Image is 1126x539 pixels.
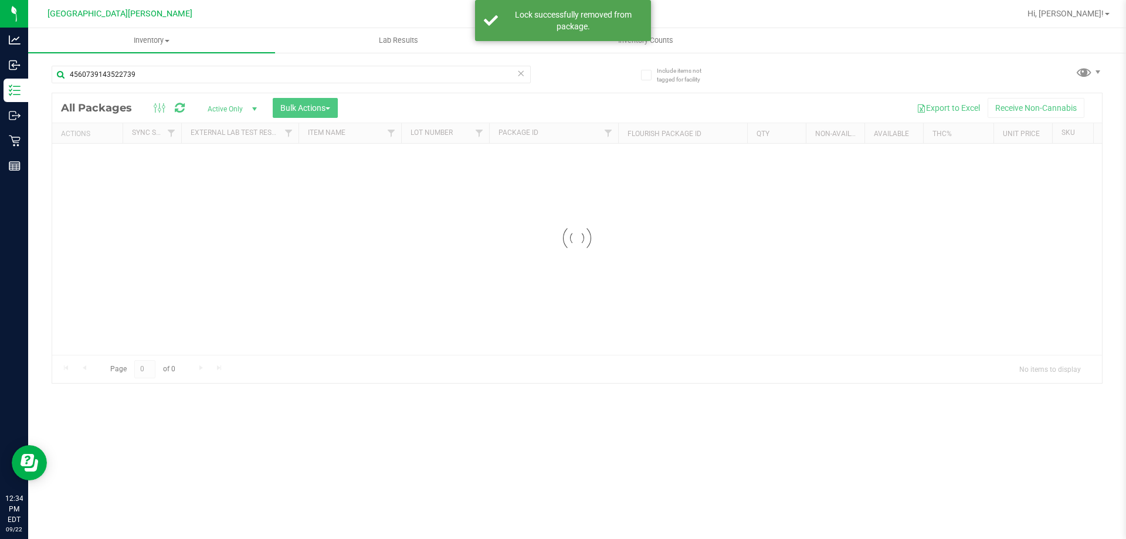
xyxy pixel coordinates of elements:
[504,9,642,32] div: Lock successfully removed from package.
[12,445,47,480] iframe: Resource center
[48,9,192,19] span: [GEOGRAPHIC_DATA][PERSON_NAME]
[657,66,715,84] span: Include items not tagged for facility
[5,525,23,534] p: 09/22
[9,160,21,172] inline-svg: Reports
[517,66,525,81] span: Clear
[363,35,434,46] span: Lab Results
[275,28,522,53] a: Lab Results
[9,110,21,121] inline-svg: Outbound
[28,35,275,46] span: Inventory
[28,28,275,53] a: Inventory
[5,493,23,525] p: 12:34 PM EDT
[9,84,21,96] inline-svg: Inventory
[9,135,21,147] inline-svg: Retail
[9,59,21,71] inline-svg: Inbound
[52,66,531,83] input: Search Package ID, Item Name, SKU, Lot or Part Number...
[9,34,21,46] inline-svg: Analytics
[1027,9,1104,18] span: Hi, [PERSON_NAME]!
